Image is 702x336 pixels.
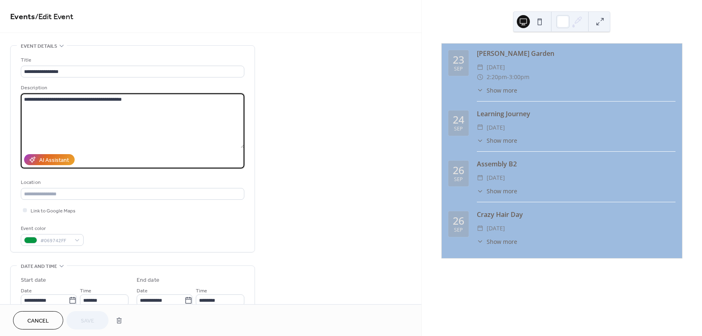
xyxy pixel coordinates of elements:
[453,216,464,226] div: 26
[13,311,63,329] button: Cancel
[21,84,243,92] div: Description
[477,237,483,246] div: ​
[137,287,148,295] span: Date
[31,207,75,215] span: Link to Google Maps
[477,136,517,145] button: ​Show more
[487,136,517,145] span: Show more
[453,55,464,65] div: 23
[487,72,507,82] span: 2:20pm
[509,72,529,82] span: 3:00pm
[487,187,517,195] span: Show more
[137,276,159,285] div: End date
[453,165,464,175] div: 26
[477,86,483,95] div: ​
[40,237,71,245] span: #069742FF
[454,126,463,132] div: Sep
[487,223,505,233] span: [DATE]
[80,287,91,295] span: Time
[487,173,505,183] span: [DATE]
[196,287,207,295] span: Time
[21,262,57,271] span: Date and time
[35,9,73,25] span: / Edit Event
[21,42,57,51] span: Event details
[477,187,483,195] div: ​
[487,62,505,72] span: [DATE]
[453,115,464,125] div: 24
[477,123,483,133] div: ​
[24,154,75,165] button: AI Assistant
[454,228,463,233] div: Sep
[477,237,517,246] button: ​Show more
[477,72,483,82] div: ​
[477,223,483,233] div: ​
[477,173,483,183] div: ​
[27,317,49,325] span: Cancel
[454,66,463,72] div: Sep
[477,210,675,219] div: Crazy Hair Day
[21,287,32,295] span: Date
[10,9,35,25] a: Events
[477,49,675,58] div: [PERSON_NAME] Garden
[21,178,243,187] div: Location
[487,86,517,95] span: Show more
[39,156,69,165] div: AI Assistant
[477,62,483,72] div: ​
[507,72,509,82] span: -
[21,276,46,285] div: Start date
[454,177,463,182] div: Sep
[477,86,517,95] button: ​Show more
[21,56,243,64] div: Title
[477,109,675,119] div: Learning Journey
[477,159,675,169] div: Assembly B2
[487,237,517,246] span: Show more
[477,187,517,195] button: ​Show more
[21,224,82,233] div: Event color
[477,136,483,145] div: ​
[487,123,505,133] span: [DATE]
